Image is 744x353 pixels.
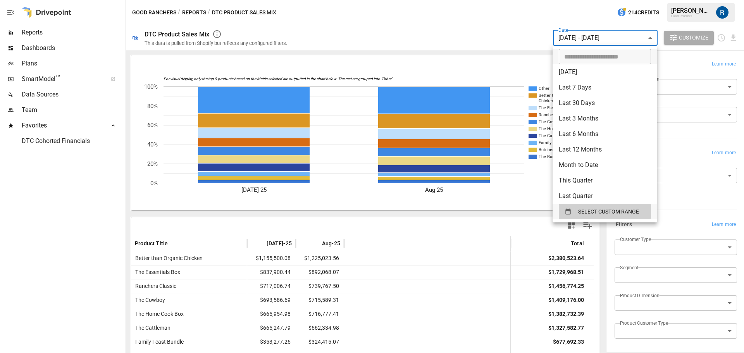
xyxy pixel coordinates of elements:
li: Last Quarter [553,188,657,204]
li: This Quarter [553,173,657,188]
li: Last 3 Months [553,111,657,126]
button: SELECT CUSTOM RANGE [559,204,651,219]
span: SELECT CUSTOM RANGE [578,207,639,217]
li: Last 7 Days [553,80,657,95]
li: Month to Date [553,157,657,173]
li: Last 12 Months [553,142,657,157]
li: Last 30 Days [553,95,657,111]
li: Last 6 Months [553,126,657,142]
li: [DATE] [553,64,657,80]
